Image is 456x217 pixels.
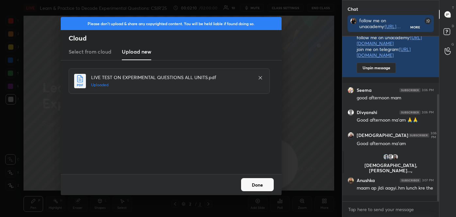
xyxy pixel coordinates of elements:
button: Unpin message [357,63,396,73]
a: [URL][DOMAIN_NAME] [359,23,401,35]
img: 4P8fHbbgJtejmAAAAAElFTkSuQmCC [399,110,420,114]
h3: Upload new [122,48,151,56]
a: [URL][DOMAIN_NAME] [357,46,411,58]
p: [DEMOGRAPHIC_DATA], [PERSON_NAME]..., [PERSON_NAME] [348,163,433,178]
img: default.png [348,109,354,116]
p: Chat [342,0,363,18]
div: 3:06 PM [422,110,434,114]
div: 3:07 PM [422,178,434,182]
h6: Anushka [357,177,375,183]
div: 3:06 PM [422,88,434,92]
img: d927ead1100745ec8176353656eda1f8.jpg [392,154,399,160]
div: grid [342,36,439,201]
h5: Uploaded [91,82,251,88]
h4: LIVE TEST ON EXPERIMENTAL QUESTIONS ALL UNITS.pdf [91,74,251,81]
div: follow me on unacademy: join me on telegram: [359,18,411,29]
h6: Divyanshi [357,109,377,115]
img: 4P8fHbbgJtejmAAAAAElFTkSuQmCC [408,133,429,137]
div: Good afternoon ma'am [357,141,434,147]
img: c2387b2a4ee44a22b14e0786c91f7114.jpg [348,177,354,184]
img: 4P8fHbbgJtejmAAAAAElFTkSuQmCC [399,88,420,92]
button: Done [241,178,274,191]
h6: [DEMOGRAPHIC_DATA] [357,132,408,138]
img: 4P8fHbbgJtejmAAAAAElFTkSuQmCC [400,178,421,182]
div: good afternoon mam [357,95,434,101]
div: follow me on unacademy: join me on telegram: [357,35,434,59]
div: Please don't upload & share any copyrighted content. You will be held liable if found doing so. [61,17,282,30]
p: D [452,24,454,28]
img: 6bf88ee675354f0ea61b4305e64abb13.jpg [350,18,357,24]
a: [URL][DOMAIN_NAME] [357,34,422,46]
h2: Cloud [69,34,282,42]
div: 3:06 PM [431,131,437,139]
p: T [452,5,454,10]
div: More [410,25,420,29]
h6: Seema [357,87,372,93]
div: maam ap jldi aagyi..hm lunch kre the [357,185,434,192]
img: default.png [387,154,394,160]
img: 4b9d457cea1f4f779e5858cdb5a315e6.jpg [383,154,389,160]
span: joined [403,173,416,179]
img: 361c779e0a634952a31b08713a08d5ef.jpg [348,132,354,139]
div: Good afternoon ma'am 🙏🙏 [357,117,434,124]
p: G [451,42,454,47]
img: 7685cc8b77d64c7e8ca73c5bf021f929.jpg [348,87,354,93]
